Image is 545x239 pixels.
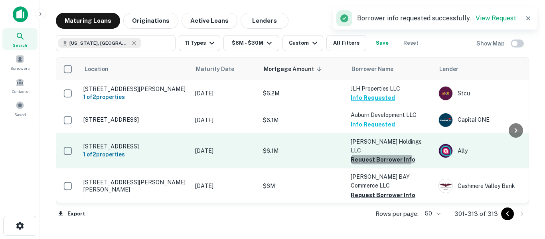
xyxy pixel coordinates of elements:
button: Maturing Loans [56,13,120,29]
img: picture [439,87,452,100]
button: Custom [282,35,323,51]
a: Search [2,28,38,50]
p: $6.1M [263,116,343,124]
th: Location [79,58,191,80]
button: Reset [398,35,424,51]
a: Contacts [2,75,38,96]
p: [DATE] [195,182,255,190]
button: Go to previous page [501,207,514,220]
button: Active Loans [182,13,237,29]
img: picture [439,179,452,193]
img: picture [439,144,452,158]
p: $6M [263,182,343,190]
div: Custom [289,38,320,48]
span: Borrower Name [351,64,393,74]
th: Mortgage Amount [259,58,347,80]
p: Borrower info requested successfully. [357,14,516,23]
span: Mortgage Amount [264,64,324,74]
div: 50 [422,208,442,219]
button: All Filters [326,35,366,51]
a: Saved [2,98,38,119]
span: Location [84,64,109,74]
button: Save your search to get updates of matches that match your search criteria. [369,35,395,51]
p: Rows per page: [375,209,419,219]
p: [PERSON_NAME] Holdings LLC [351,137,430,155]
button: Export [56,208,87,220]
button: 11 Types [179,35,220,51]
button: $6M - $30M [223,35,279,51]
button: Info Requested [351,120,395,129]
h6: 1 of 2 properties [83,93,187,101]
p: [STREET_ADDRESS][PERSON_NAME] [83,85,187,93]
a: Borrowers [2,51,38,73]
iframe: To enrich screen reader interactions, please activate Accessibility in Grammarly extension settings [505,175,545,213]
a: View Request [476,14,516,22]
span: [US_STATE], [GEOGRAPHIC_DATA] [69,40,129,47]
span: Borrowers [10,65,30,71]
p: [DATE] [195,116,255,124]
p: [DATE] [195,146,255,155]
span: Search [13,42,27,48]
button: Originations [123,13,178,29]
p: $6.2M [263,89,343,98]
p: [STREET_ADDRESS] [83,116,187,123]
p: [PERSON_NAME] BAY Commerce LLC [351,172,430,190]
img: capitalize-icon.png [13,6,28,22]
span: Lender [439,64,458,74]
span: Saved [14,111,26,118]
p: $6.1M [263,146,343,155]
p: [STREET_ADDRESS][PERSON_NAME][PERSON_NAME] [83,179,187,193]
p: 301–313 of 313 [454,209,498,219]
button: Info Requested [351,93,395,103]
div: Chat Widget [505,175,545,213]
p: [DATE] [195,89,255,98]
button: Request Borrower Info [351,190,415,200]
p: JLH Properties LLC [351,84,430,93]
span: Contacts [12,88,28,95]
button: Request Borrower Info [351,155,415,164]
th: Borrower Name [347,58,434,80]
span: Maturity Date [196,64,245,74]
th: Maturity Date [191,58,259,80]
h6: Show Map [476,39,506,48]
p: [STREET_ADDRESS] [83,143,187,150]
button: Lenders [241,13,288,29]
img: picture [439,113,452,127]
p: Auburn Development LLC [351,111,430,119]
h6: 1 of 2 properties [83,150,187,159]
